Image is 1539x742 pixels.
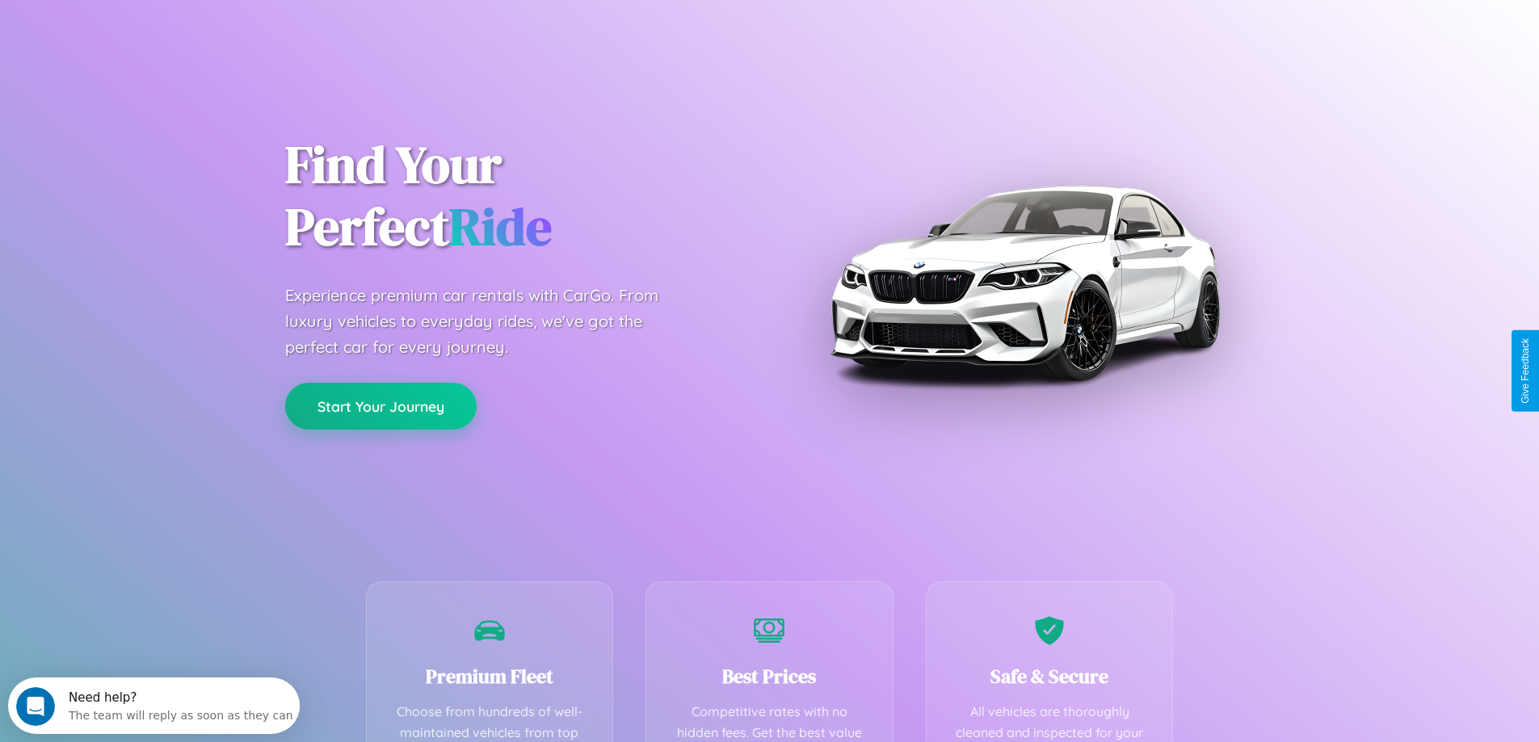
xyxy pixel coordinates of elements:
p: Experience premium car rentals with CarGo. From luxury vehicles to everyday rides, we've got the ... [285,283,689,360]
button: Start Your Journey [285,383,477,430]
div: Open Intercom Messenger [6,6,301,51]
div: Need help? [61,14,285,27]
div: Give Feedback [1520,338,1531,404]
div: The team will reply as soon as they can [61,27,285,44]
h3: Best Prices [671,663,868,690]
iframe: Intercom live chat discovery launcher [8,677,300,734]
h3: Premium Fleet [391,663,589,690]
h1: Find Your Perfect [285,134,746,258]
iframe: Intercom live chat [16,687,55,726]
img: Premium BMW car rental vehicle [822,81,1226,484]
span: Ride [449,191,552,262]
h3: Safe & Secure [951,663,1149,690]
